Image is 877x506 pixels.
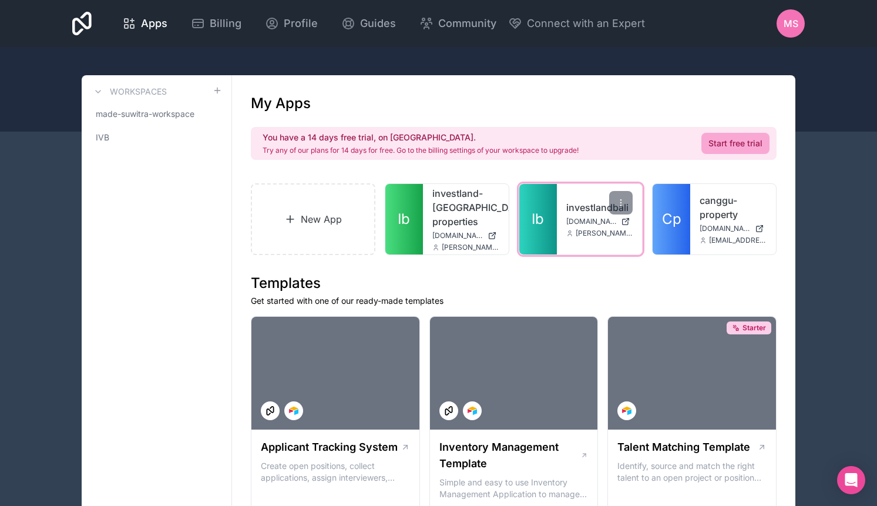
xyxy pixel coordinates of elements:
a: investlandbali [566,200,633,215]
span: Cp [662,210,681,229]
h3: Workspaces [110,86,167,98]
span: Connect with an Expert [527,15,645,32]
a: Billing [182,11,251,36]
a: Apps [113,11,177,36]
a: Ib [519,184,557,254]
a: Guides [332,11,405,36]
p: Try any of our plans for 14 days for free. Go to the billing settings of your workspace to upgrade! [263,146,579,155]
a: made-suwitra-workspace [91,103,222,125]
h1: Applicant Tracking System [261,439,398,455]
a: IVB [91,127,222,148]
a: Profile [256,11,327,36]
span: Apps [141,15,167,32]
p: Identify, source and match the right talent to an open project or position with our Talent Matchi... [617,460,767,484]
span: Ib [398,210,410,229]
span: [DOMAIN_NAME] [700,224,750,233]
span: [DOMAIN_NAME] [432,231,483,240]
span: IVB [96,132,109,143]
h1: My Apps [251,94,311,113]
a: Community [410,11,506,36]
a: [DOMAIN_NAME] [432,231,499,240]
span: MS [784,16,798,31]
span: Profile [284,15,318,32]
span: [PERSON_NAME][EMAIL_ADDRESS][PERSON_NAME][DOMAIN_NAME] [442,243,499,252]
span: Community [438,15,496,32]
span: made-suwitra-workspace [96,108,194,120]
span: [PERSON_NAME][EMAIL_ADDRESS][PERSON_NAME][DOMAIN_NAME] [576,229,633,238]
h1: Inventory Management Template [439,439,580,472]
p: Simple and easy to use Inventory Management Application to manage your stock, orders and Manufact... [439,477,589,500]
a: [DOMAIN_NAME] [566,217,633,226]
img: Airtable Logo [289,406,298,415]
span: [DOMAIN_NAME] [566,217,617,226]
img: Airtable Logo [622,406,631,415]
a: Ib [385,184,423,254]
button: Connect with an Expert [508,15,645,32]
img: Airtable Logo [468,406,477,415]
a: Cp [653,184,690,254]
h2: You have a 14 days free trial, on [GEOGRAPHIC_DATA]. [263,132,579,143]
p: Get started with one of our ready-made templates [251,295,777,307]
span: Billing [210,15,241,32]
span: Ib [532,210,544,229]
span: [EMAIL_ADDRESS][DOMAIN_NAME] [709,236,767,245]
p: Create open positions, collect applications, assign interviewers, centralise candidate feedback a... [261,460,410,484]
span: Guides [360,15,396,32]
a: New App [251,183,375,255]
a: Start free trial [701,133,770,154]
a: [DOMAIN_NAME] [700,224,767,233]
span: Starter [742,323,766,333]
h1: Talent Matching Template [617,439,750,455]
a: investland-[GEOGRAPHIC_DATA]-properties [432,186,499,229]
div: Open Intercom Messenger [837,466,865,494]
a: Workspaces [91,85,167,99]
h1: Templates [251,274,777,293]
a: canggu-property [700,193,767,222]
